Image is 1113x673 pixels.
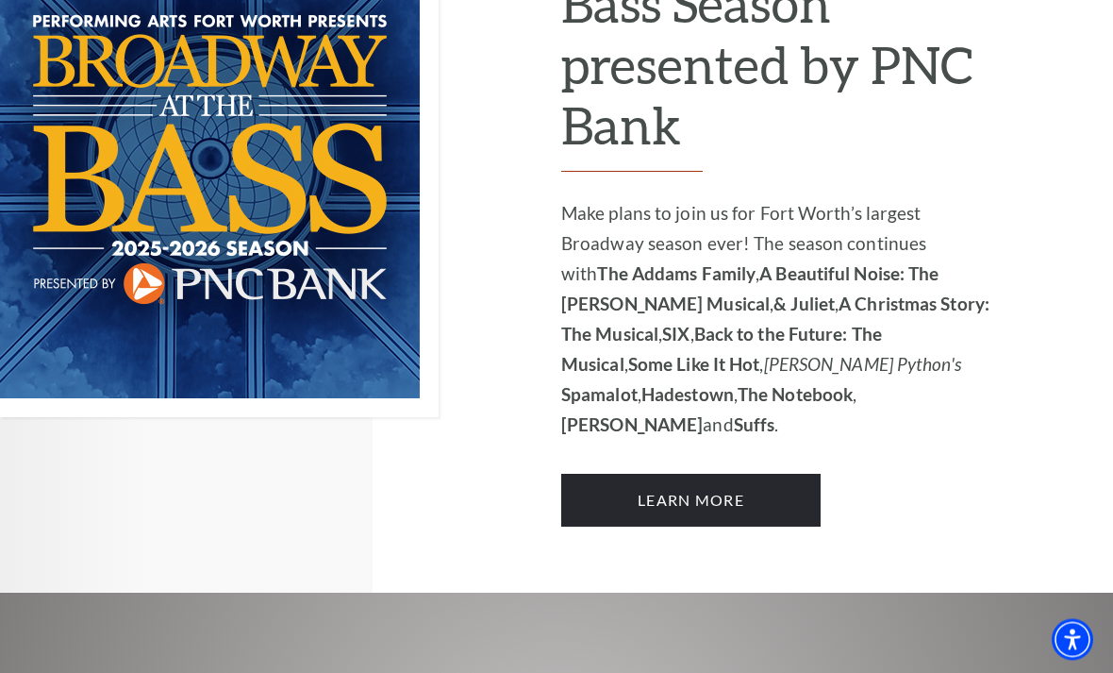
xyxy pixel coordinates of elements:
[738,384,853,406] strong: The Notebook
[1052,619,1093,661] div: Accessibility Menu
[628,354,760,376] strong: Some Like It Hot
[561,199,990,441] p: Make plans to join us for Fort Worth’s largest Broadway season ever! The season continues with , ...
[734,414,775,436] strong: Suffs
[561,384,638,406] strong: Spamalot
[561,475,821,528] a: Learn More 2025-2026 Broadway at the Bass Season presented by PNC Bank
[561,324,882,376] strong: Back to the Future: The Musical
[561,414,703,436] strong: [PERSON_NAME]
[561,294,989,345] strong: A Christmas Story: The Musical
[773,294,835,315] strong: & Juliet
[764,354,961,376] em: [PERSON_NAME] Python's
[561,263,939,315] strong: A Beautiful Noise: The [PERSON_NAME] Musical
[641,384,734,406] strong: Hadestown
[597,263,756,285] strong: The Addams Family
[662,324,689,345] strong: SIX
